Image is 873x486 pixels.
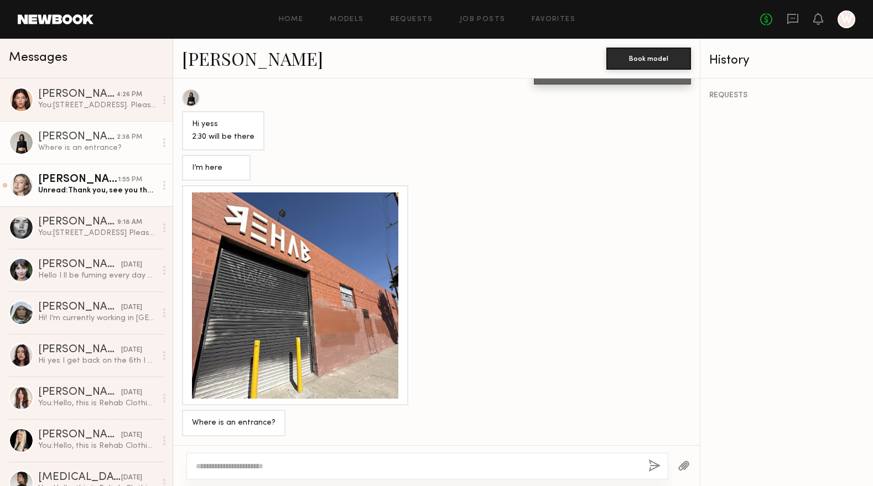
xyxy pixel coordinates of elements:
div: REQUESTS [709,92,864,100]
div: [PERSON_NAME] [38,174,118,185]
div: [DATE] [121,302,142,313]
span: Messages [9,51,67,64]
div: Hi yess 2:30 will be there [192,118,254,144]
div: [PERSON_NAME] [38,302,121,313]
div: Where is an entrance? [192,417,276,430]
div: 4:26 PM [116,90,142,100]
div: You: Hello, this is Rehab Clothing. We are a wholesale and retail–based brand focusing on trendy ... [38,398,156,409]
div: I’m here [192,162,241,175]
div: [PERSON_NAME] [38,217,117,228]
div: [DATE] [121,430,142,441]
div: 1:55 PM [118,175,142,185]
div: [PERSON_NAME] [38,430,121,441]
button: Book model [606,48,691,70]
div: Where is an entrance? [38,143,156,153]
div: [PERSON_NAME] [38,387,121,398]
a: Book model [606,53,691,62]
a: W [838,11,855,28]
div: History [709,54,864,67]
div: [PERSON_NAME] [38,89,116,100]
a: Models [330,16,363,23]
div: [DATE] [121,473,142,483]
a: Home [279,16,304,23]
div: [PERSON_NAME] [38,132,117,143]
a: Job Posts [460,16,506,23]
div: Hi yes I get back on the 6th I can come to a casting any day that week! [38,356,156,366]
div: [DATE] [121,388,142,398]
a: [PERSON_NAME] [182,46,323,70]
div: You: [STREET_ADDRESS] Please let me know a convenient time for you starting from the 30th this week. [38,228,156,238]
div: 2:38 PM [117,132,142,143]
div: [DATE] [121,260,142,270]
a: Favorites [532,16,575,23]
div: [DATE] [121,345,142,356]
div: [MEDICAL_DATA][PERSON_NAME] [38,472,121,483]
div: [PERSON_NAME] [38,344,121,356]
div: Hi! I’m currently working in [GEOGRAPHIC_DATA] for the next two weeks but please keep me in mind ... [38,313,156,323]
div: 9:18 AM [117,217,142,228]
a: Requests [391,16,433,23]
div: You: [STREET_ADDRESS]. Please let me know what time you coming [DATE] :) [38,100,156,111]
div: You: Hello, this is Rehab Clothing. We are a wholesale and retail–based brand focusing on trendy ... [38,441,156,451]
div: Unread: Thank you, see you then! [38,185,156,196]
div: [PERSON_NAME] [38,259,121,270]
div: Hello I ll be fuming every day Will let you know if there will be time frame during the week [38,270,156,281]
